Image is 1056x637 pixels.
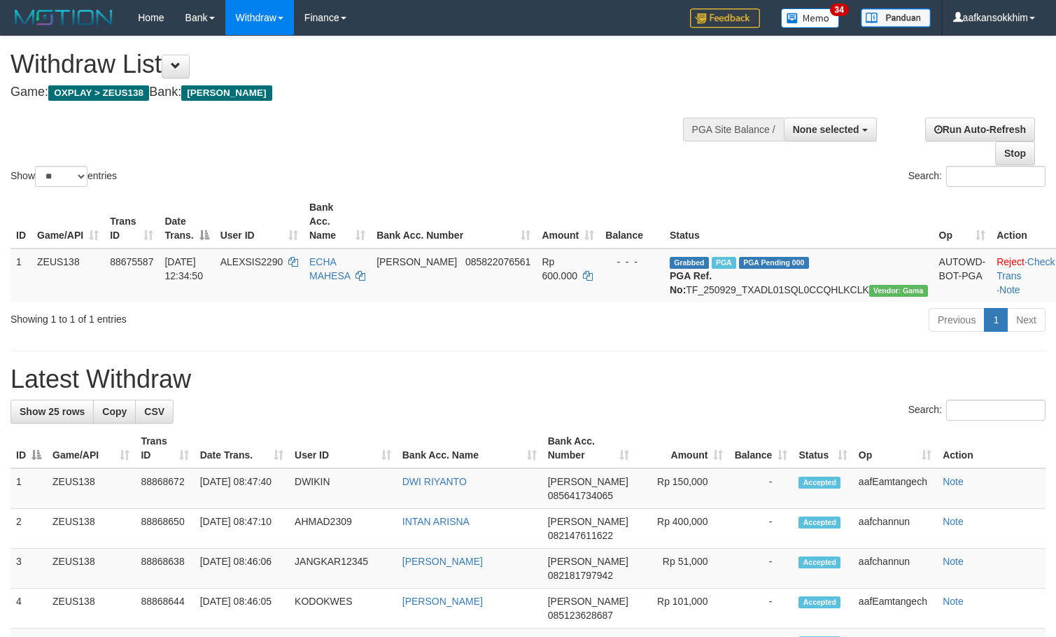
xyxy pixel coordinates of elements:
[793,124,859,135] span: None selected
[10,248,31,302] td: 1
[830,3,849,16] span: 34
[10,50,690,78] h1: Withdraw List
[635,549,729,589] td: Rp 51,000
[798,477,840,489] span: Accepted
[728,549,793,589] td: -
[946,166,1046,187] input: Search:
[10,509,47,549] td: 2
[853,549,937,589] td: aafchannun
[548,516,628,527] span: [PERSON_NAME]
[10,85,690,99] h4: Game: Bank:
[548,596,628,607] span: [PERSON_NAME]
[31,248,104,302] td: ZEUS138
[135,589,194,629] td: 88868644
[110,256,153,267] span: 88675587
[925,118,1035,141] a: Run Auto-Refresh
[548,490,613,501] span: Copy 085641734065 to clipboard
[728,468,793,509] td: -
[10,428,47,468] th: ID: activate to sort column descending
[47,509,135,549] td: ZEUS138
[93,400,136,423] a: Copy
[289,589,397,629] td: KODOKWES
[309,256,350,281] a: ECHA MAHESA
[10,307,430,326] div: Showing 1 to 1 of 1 entries
[289,549,397,589] td: JANGKAR12345
[728,509,793,549] td: -
[683,118,784,141] div: PGA Site Balance /
[548,476,628,487] span: [PERSON_NAME]
[548,570,613,581] span: Copy 082181797942 to clipboard
[728,428,793,468] th: Balance: activate to sort column ascending
[934,248,992,302] td: AUTOWD-BOT-PGA
[548,610,613,621] span: Copy 085123628687 to clipboard
[861,8,931,27] img: panduan.png
[670,270,712,295] b: PGA Ref. No:
[635,468,729,509] td: Rp 150,000
[548,530,613,541] span: Copy 082147611622 to clipboard
[542,256,577,281] span: Rp 600.000
[943,596,964,607] a: Note
[798,517,840,528] span: Accepted
[908,400,1046,421] label: Search:
[793,428,852,468] th: Status: activate to sort column ascending
[10,166,117,187] label: Show entries
[929,308,985,332] a: Previous
[371,195,536,248] th: Bank Acc. Number: activate to sort column ascending
[600,195,664,248] th: Balance
[47,468,135,509] td: ZEUS138
[10,549,47,589] td: 3
[195,549,289,589] td: [DATE] 08:46:06
[997,256,1055,281] a: Check Trans
[670,257,709,269] span: Grabbed
[10,468,47,509] td: 1
[853,428,937,468] th: Op: activate to sort column ascending
[635,509,729,549] td: Rp 400,000
[690,8,760,28] img: Feedback.jpg
[376,256,457,267] span: [PERSON_NAME]
[135,509,194,549] td: 88868650
[402,476,467,487] a: DWI RIYANTO
[869,285,928,297] span: Vendor URL: https://trx31.1velocity.biz
[908,166,1046,187] label: Search:
[135,468,194,509] td: 88868672
[10,589,47,629] td: 4
[47,549,135,589] td: ZEUS138
[937,428,1046,468] th: Action
[10,7,117,28] img: MOTION_logo.png
[35,166,87,187] select: Showentries
[195,468,289,509] td: [DATE] 08:47:40
[164,256,203,281] span: [DATE] 12:34:50
[635,589,729,629] td: Rp 101,000
[997,256,1025,267] a: Reject
[781,8,840,28] img: Button%20Memo.svg
[853,468,937,509] td: aafEamtangech
[739,257,809,269] span: PGA Pending
[1007,308,1046,332] a: Next
[144,406,164,417] span: CSV
[465,256,530,267] span: Copy 085822076561 to clipboard
[47,589,135,629] td: ZEUS138
[943,516,964,527] a: Note
[215,195,304,248] th: User ID: activate to sort column ascending
[159,195,214,248] th: Date Trans.: activate to sort column descending
[181,85,272,101] span: [PERSON_NAME]
[984,308,1008,332] a: 1
[542,428,635,468] th: Bank Acc. Number: activate to sort column ascending
[712,257,736,269] span: Marked by aafpengsreynich
[934,195,992,248] th: Op: activate to sort column ascending
[999,284,1020,295] a: Note
[548,556,628,567] span: [PERSON_NAME]
[995,141,1035,165] a: Stop
[784,118,877,141] button: None selected
[798,556,840,568] span: Accepted
[104,195,159,248] th: Trans ID: activate to sort column ascending
[943,556,964,567] a: Note
[31,195,104,248] th: Game/API: activate to sort column ascending
[195,509,289,549] td: [DATE] 08:47:10
[195,589,289,629] td: [DATE] 08:46:05
[402,556,483,567] a: [PERSON_NAME]
[289,428,397,468] th: User ID: activate to sort column ascending
[728,589,793,629] td: -
[304,195,371,248] th: Bank Acc. Name: activate to sort column ascending
[135,428,194,468] th: Trans ID: activate to sort column ascending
